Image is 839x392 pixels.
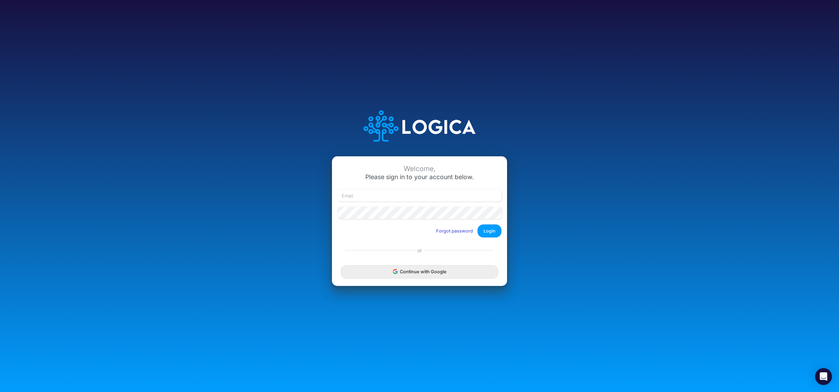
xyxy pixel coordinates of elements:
[338,165,501,173] div: Welcome,
[431,225,478,237] button: Forgot password
[338,190,501,202] input: Email
[365,173,474,181] span: Please sign in to your account below.
[341,265,498,278] button: Continue with Google
[815,368,832,385] div: Open Intercom Messenger
[478,224,501,237] button: Login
